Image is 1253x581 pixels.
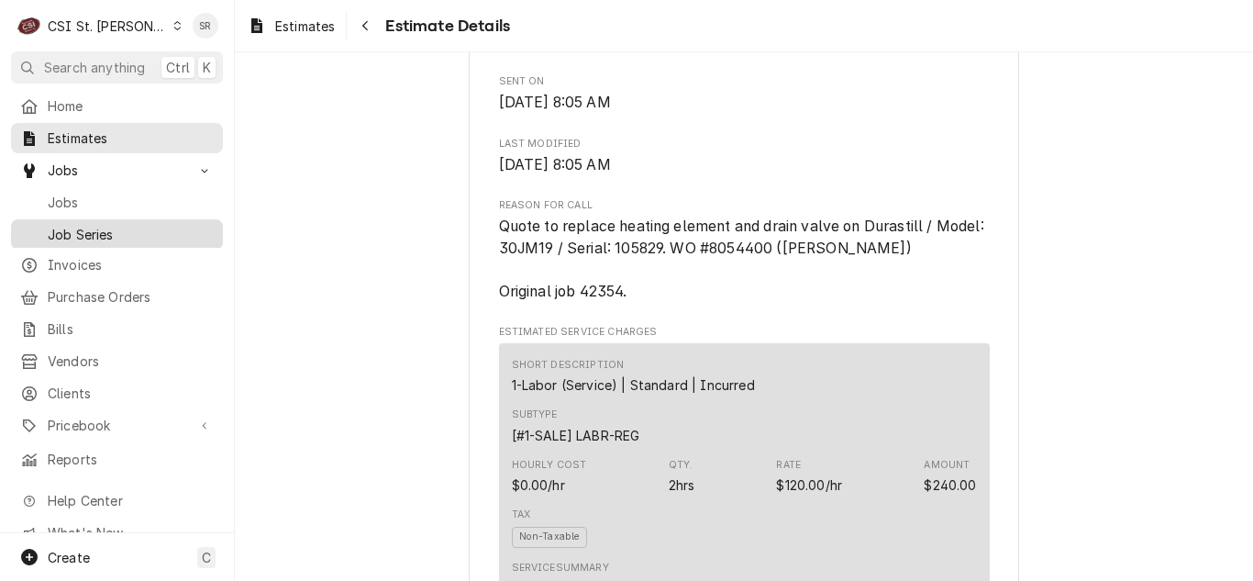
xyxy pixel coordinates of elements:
[669,458,695,495] div: Quantity
[669,458,693,473] div: Qty.
[48,550,90,565] span: Create
[48,384,214,403] span: Clients
[48,96,214,116] span: Home
[512,408,640,444] div: Subtype
[350,11,380,40] button: Navigate back
[499,198,990,213] span: Reason for Call
[11,444,223,475] a: Reports
[48,523,212,542] span: What's New
[48,416,186,435] span: Pricebook
[203,58,211,77] span: K
[11,346,223,376] a: Vendors
[48,491,212,510] span: Help Center
[11,91,223,121] a: Home
[512,358,625,373] div: Short Description
[48,287,214,307] span: Purchase Orders
[48,17,167,36] div: CSI St. [PERSON_NAME]
[48,352,214,371] span: Vendors
[193,13,218,39] div: SR
[499,137,990,176] div: Last Modified
[48,450,214,469] span: Reports
[669,475,695,495] div: Quantity
[499,74,990,114] div: Sent On
[17,13,42,39] div: CSI St. Louis's Avatar
[11,123,223,153] a: Estimates
[499,74,990,89] span: Sent On
[166,58,190,77] span: Ctrl
[499,137,990,151] span: Last Modified
[924,458,976,495] div: Amount
[193,13,218,39] div: Stephani Roth's Avatar
[512,358,755,395] div: Short Description
[48,161,186,180] span: Jobs
[48,255,214,274] span: Invoices
[512,426,640,445] div: Subtype
[499,154,990,176] span: Last Modified
[512,375,755,395] div: Short Description
[499,94,611,111] span: [DATE] 8:05 AM
[499,92,990,114] span: Sent On
[512,527,588,548] span: Non-Taxable
[11,518,223,548] a: Go to What's New
[202,548,211,567] span: C
[48,225,214,244] span: Job Series
[776,458,801,473] div: Rate
[11,486,223,516] a: Go to Help Center
[924,475,976,495] div: Amount
[512,508,530,522] div: Tax
[48,319,214,339] span: Bills
[11,314,223,344] a: Bills
[11,51,223,84] button: Search anythingCtrlK
[11,378,223,408] a: Clients
[48,128,214,148] span: Estimates
[499,198,990,303] div: Reason for Call
[512,458,587,473] div: Hourly Cost
[512,561,609,575] div: Service Summary
[275,17,335,36] span: Estimates
[11,155,223,185] a: Go to Jobs
[512,408,558,422] div: Subtype
[11,219,223,250] a: Job Series
[240,11,342,41] a: Estimates
[776,458,842,495] div: Price
[924,458,970,473] div: Amount
[17,13,42,39] div: C
[499,218,988,300] span: Quote to replace heating element and drain valve on Durastill / Model: 30JM19 / Serial: 105829. W...
[11,410,223,441] a: Go to Pricebook
[11,187,223,218] a: Jobs
[11,282,223,312] a: Purchase Orders
[499,216,990,303] span: Reason for Call
[11,250,223,280] a: Invoices
[44,58,145,77] span: Search anything
[499,156,611,173] span: [DATE] 8:05 AM
[512,458,587,495] div: Cost
[776,475,842,495] div: Price
[380,14,510,39] span: Estimate Details
[512,475,565,495] div: Cost
[48,193,214,212] span: Jobs
[499,325,990,340] span: Estimated Service Charges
